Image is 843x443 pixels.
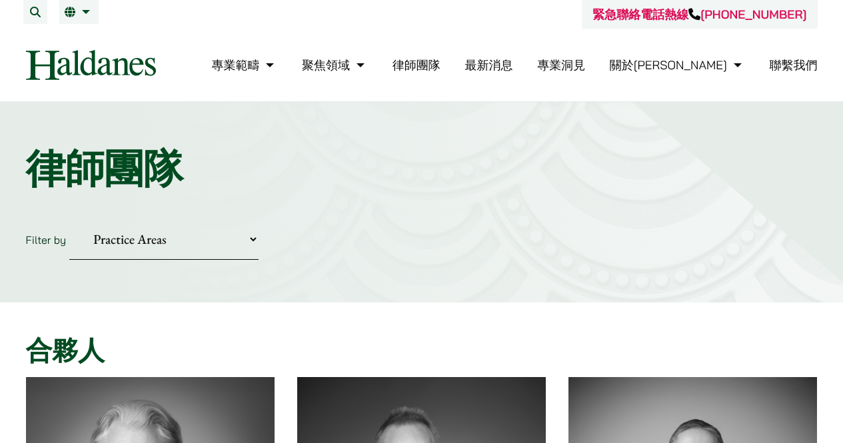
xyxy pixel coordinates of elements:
[26,50,156,80] img: Logo of Haldanes
[65,7,93,17] a: 繁
[26,233,67,246] label: Filter by
[26,145,818,193] h1: 律師團隊
[770,57,818,73] a: 聯繫我們
[26,334,818,366] h2: 合夥人
[592,7,806,22] a: 緊急聯絡電話熱線[PHONE_NUMBER]
[610,57,745,73] a: 關於何敦
[464,57,512,73] a: 最新消息
[211,57,277,73] a: 專業範疇
[393,57,440,73] a: 律師團隊
[537,57,585,73] a: 專業洞見
[302,57,368,73] a: 聚焦領域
